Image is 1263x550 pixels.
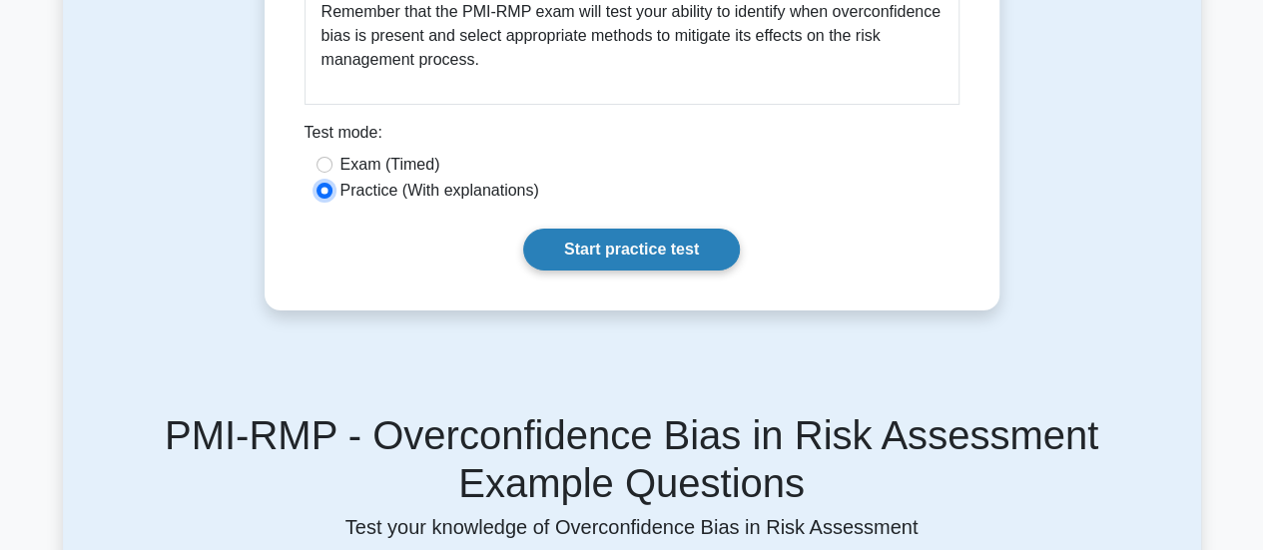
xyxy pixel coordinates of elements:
div: Test mode: [305,121,959,153]
label: Practice (With explanations) [340,179,539,203]
a: Start practice test [523,229,740,271]
p: Test your knowledge of Overconfidence Bias in Risk Assessment [87,515,1177,539]
label: Exam (Timed) [340,153,440,177]
h5: PMI-RMP - Overconfidence Bias in Risk Assessment Example Questions [87,411,1177,507]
